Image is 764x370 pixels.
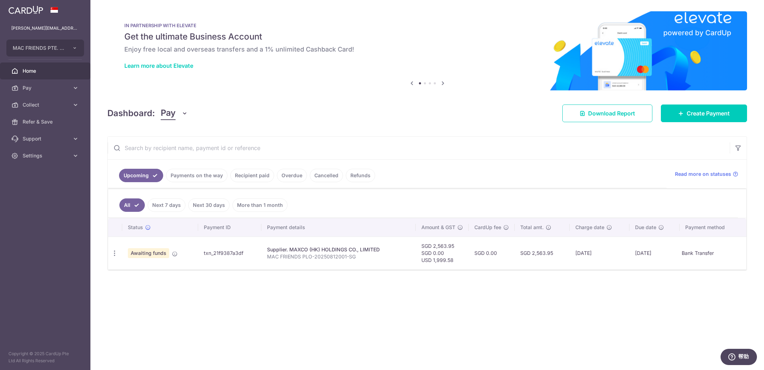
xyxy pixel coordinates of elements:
img: Renovation banner [107,11,747,90]
span: Pay [23,84,69,91]
a: Next 7 days [148,198,185,212]
a: Cancelled [310,169,343,182]
span: Charge date [575,224,604,231]
a: All [119,198,145,212]
a: Learn more about Elevate [124,62,193,69]
span: Pay [161,107,176,120]
span: Home [23,67,69,74]
h4: Dashboard: [107,107,155,120]
td: txn_21f9387a3df [198,237,261,269]
input: Search by recipient name, payment id or reference [108,137,730,159]
iframe: 打开一个小组件，您可以在其中找到更多信息 [720,349,757,366]
p: MAC FRIENDS PLO-20250812001-SG [267,253,410,260]
span: Read more on statuses [675,171,731,178]
a: Download Report [562,105,652,122]
p: [PERSON_NAME][EMAIL_ADDRESS][DOMAIN_NAME] [11,25,79,32]
td: [DATE] [570,237,629,269]
a: Read more on statuses [675,171,738,178]
th: Payment details [261,218,416,237]
span: Refer & Save [23,118,69,125]
span: Download Report [588,109,635,118]
a: More than 1 month [232,198,288,212]
th: Payment method [680,218,746,237]
span: MAC FRIENDS PTE. LTD. [13,44,65,52]
span: Awaiting funds [128,248,169,258]
p: IN PARTNERSHIP WITH ELEVATE [124,23,730,28]
span: Create Payment [687,109,730,118]
span: Due date [635,224,656,231]
img: CardUp [8,6,43,14]
span: Status [128,224,143,231]
a: Next 30 days [188,198,230,212]
span: Total amt. [520,224,544,231]
span: Settings [23,152,69,159]
h5: Get the ultimate Business Account [124,31,730,42]
a: Payments on the way [166,169,227,182]
h6: Enjoy free local and overseas transfers and a 1% unlimited Cashback Card! [124,45,730,54]
a: Overdue [277,169,307,182]
span: Amount & GST [421,224,455,231]
a: Create Payment [661,105,747,122]
span: Support [23,135,69,142]
span: translation missing: en.dashboard.dashboard_payments_table.bank_transfer [682,250,714,256]
a: Recipient paid [230,169,274,182]
span: Collect [23,101,69,108]
th: Payment ID [198,218,261,237]
td: SGD 0.00 [469,237,515,269]
button: MAC FRIENDS PTE. LTD. [6,40,84,56]
a: Upcoming [119,169,163,182]
button: Pay [161,107,188,120]
td: SGD 2,563.95 [515,237,570,269]
span: CardUp fee [474,224,501,231]
td: [DATE] [629,237,680,269]
div: Supplier. MAXCO (HK) HOLDINGS CO., LIMITED [267,246,410,253]
a: Refunds [346,169,375,182]
td: SGD 2,563.95 SGD 0.00 USD 1,999.58 [416,237,469,269]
